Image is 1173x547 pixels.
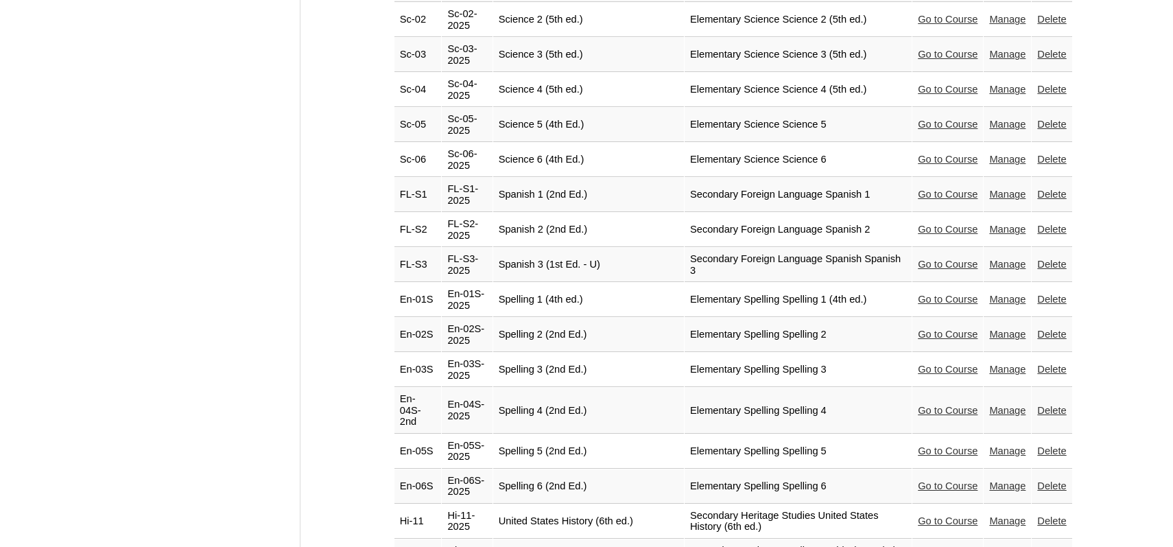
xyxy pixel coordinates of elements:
[685,504,912,539] td: Secondary Heritage Studies United States History (6th ed.)
[685,353,912,387] td: Elementary Spelling Spelling 3
[989,49,1026,60] a: Manage
[685,38,912,72] td: Elementary Science Science 3 (5th ed.)
[918,154,977,165] a: Go to Course
[442,504,492,539] td: Hi-11-2025
[989,405,1026,416] a: Manage
[442,73,492,107] td: Sc-04-2025
[918,480,977,491] a: Go to Course
[442,143,492,177] td: Sc-06-2025
[442,108,492,142] td: Sc-05-2025
[918,14,977,25] a: Go to Course
[989,294,1026,305] a: Manage
[685,388,912,434] td: Elementary Spelling Spelling 4
[1037,329,1066,340] a: Delete
[394,108,442,142] td: Sc-05
[989,84,1026,95] a: Manage
[442,388,492,434] td: En-04S-2025
[918,445,977,456] a: Go to Course
[493,469,684,504] td: Spelling 6 (2nd Ed.)
[493,213,684,247] td: Spanish 2 (2nd Ed.)
[442,248,492,282] td: FL-S3-2025
[442,213,492,247] td: FL-S2-2025
[918,329,977,340] a: Go to Course
[685,178,912,212] td: Secondary Foreign Language Spanish 1
[493,108,684,142] td: Science 5 (4th Ed.)
[493,504,684,539] td: United States History (6th ed.)
[394,504,442,539] td: Hi-11
[1037,294,1066,305] a: Delete
[1037,119,1066,130] a: Delete
[1037,154,1066,165] a: Delete
[493,353,684,387] td: Spelling 3 (2nd Ed.)
[1037,480,1066,491] a: Delete
[918,294,977,305] a: Go to Course
[1037,84,1066,95] a: Delete
[685,469,912,504] td: Elementary Spelling Spelling 6
[1037,445,1066,456] a: Delete
[394,248,442,282] td: FL-S3
[394,283,442,317] td: En-01S
[918,119,977,130] a: Go to Course
[989,259,1026,270] a: Manage
[989,154,1026,165] a: Manage
[685,143,912,177] td: Elementary Science Science 6
[493,248,684,282] td: Spanish 3 (1st Ed. - U)
[989,119,1026,130] a: Manage
[918,84,977,95] a: Go to Course
[394,3,442,37] td: Sc-02
[394,469,442,504] td: En-06S
[394,38,442,72] td: Sc-03
[1037,14,1066,25] a: Delete
[685,318,912,352] td: Elementary Spelling Spelling 2
[685,213,912,247] td: Secondary Foreign Language Spanish 2
[989,515,1026,526] a: Manage
[442,469,492,504] td: En-06S-2025
[1037,364,1066,375] a: Delete
[394,388,442,434] td: En-04S-2nd
[394,73,442,107] td: Sc-04
[989,445,1026,456] a: Manage
[493,143,684,177] td: Science 6 (4th Ed.)
[442,178,492,212] td: FL-S1-2025
[685,283,912,317] td: Elementary Spelling Spelling 1 (4th ed.)
[493,318,684,352] td: Spelling 2 (2nd Ed.)
[493,178,684,212] td: Spanish 1 (2nd Ed.)
[918,224,977,235] a: Go to Course
[493,434,684,469] td: Spelling 5 (2nd Ed.)
[493,3,684,37] td: Science 2 (5th ed.)
[989,224,1026,235] a: Manage
[685,248,912,282] td: Secondary Foreign Language Spanish Spanish 3
[918,515,977,526] a: Go to Course
[1037,49,1066,60] a: Delete
[1037,259,1066,270] a: Delete
[989,480,1026,491] a: Manage
[394,318,442,352] td: En-02S
[1037,224,1066,235] a: Delete
[394,178,442,212] td: FL-S1
[918,259,977,270] a: Go to Course
[442,3,492,37] td: Sc-02-2025
[685,108,912,142] td: Elementary Science Science 5
[493,38,684,72] td: Science 3 (5th ed.)
[493,283,684,317] td: Spelling 1 (4th ed.)
[1037,515,1066,526] a: Delete
[442,38,492,72] td: Sc-03-2025
[989,329,1026,340] a: Manage
[394,143,442,177] td: Sc-06
[442,283,492,317] td: En-01S-2025
[989,14,1026,25] a: Manage
[394,353,442,387] td: En-03S
[989,364,1026,375] a: Manage
[394,213,442,247] td: FL-S2
[685,434,912,469] td: Elementary Spelling Spelling 5
[493,388,684,434] td: Spelling 4 (2nd Ed.)
[493,73,684,107] td: Science 4 (5th ed.)
[685,73,912,107] td: Elementary Science Science 4 (5th ed.)
[918,49,977,60] a: Go to Course
[394,434,442,469] td: En-05S
[442,434,492,469] td: En-05S-2025
[442,353,492,387] td: En-03S-2025
[918,364,977,375] a: Go to Course
[442,318,492,352] td: En-02S-2025
[989,189,1026,200] a: Manage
